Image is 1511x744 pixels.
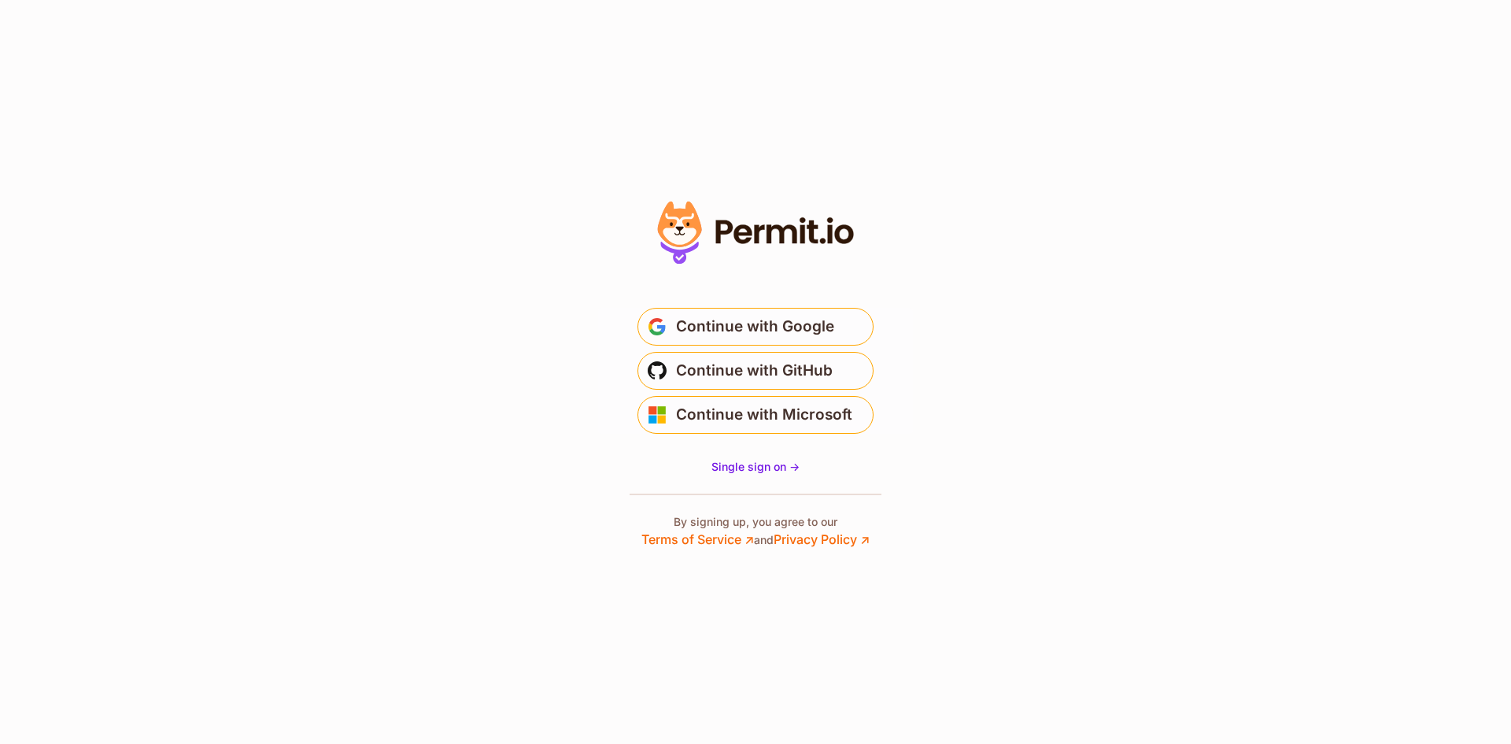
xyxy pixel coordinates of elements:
button: Continue with GitHub [637,352,874,390]
a: Terms of Service ↗ [641,531,754,547]
span: Single sign on -> [711,460,800,473]
a: Privacy Policy ↗ [774,531,870,547]
span: Continue with Google [676,314,834,339]
button: Continue with Microsoft [637,396,874,434]
p: By signing up, you agree to our and [641,514,870,549]
button: Continue with Google [637,308,874,346]
span: Continue with GitHub [676,358,833,383]
a: Single sign on -> [711,459,800,475]
span: Continue with Microsoft [676,402,852,428]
